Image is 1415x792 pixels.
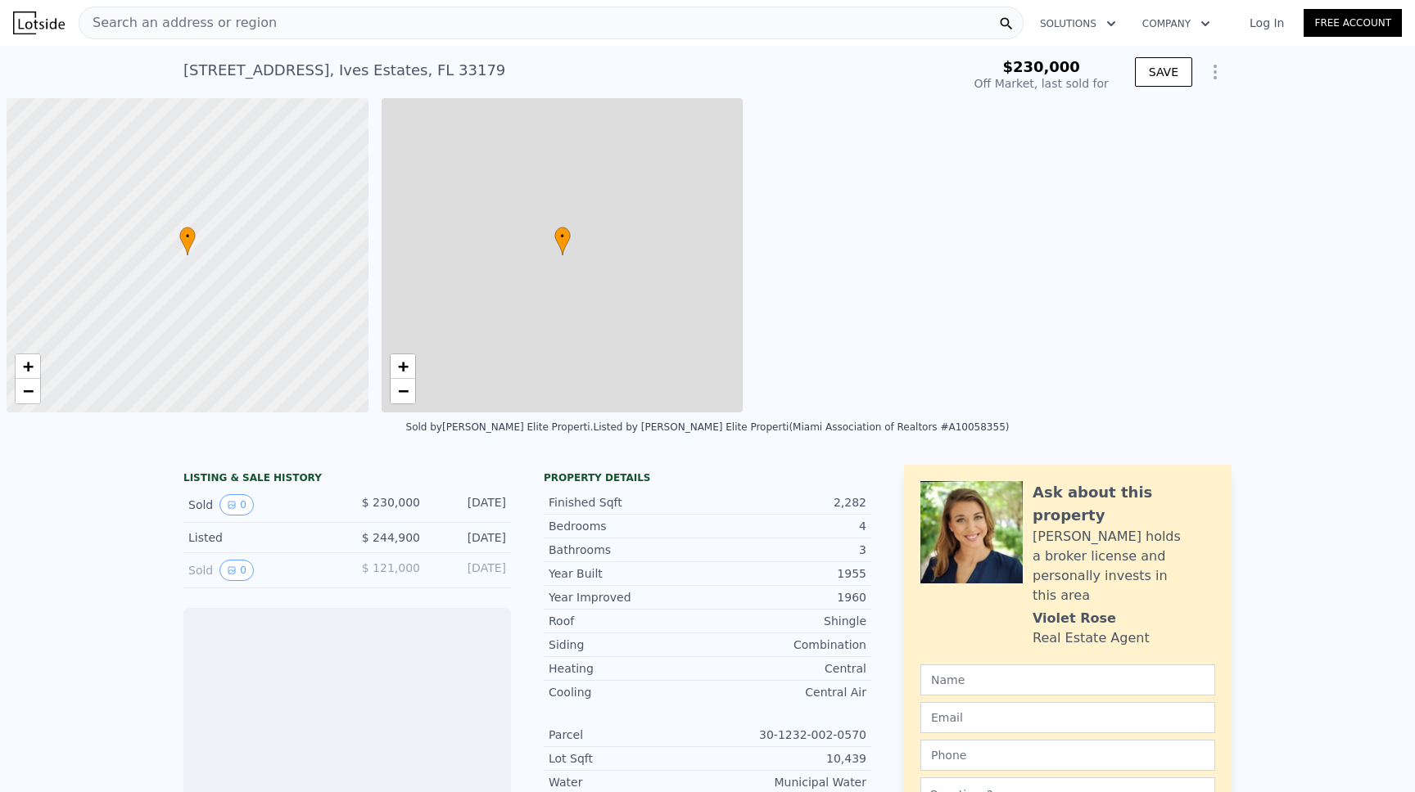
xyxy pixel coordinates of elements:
[707,750,866,767] div: 10,439
[1199,56,1232,88] button: Show Options
[23,380,34,401] span: −
[707,637,866,653] div: Combination
[1033,527,1215,605] div: [PERSON_NAME] holds a broker license and personally invests in this area
[391,354,415,379] a: Zoom in
[549,660,707,677] div: Heating
[13,11,65,34] img: Lotside
[79,13,277,33] span: Search an address or region
[433,494,506,515] div: [DATE]
[549,613,707,629] div: Roof
[1135,57,1192,87] button: SAVE
[16,354,40,379] a: Zoom in
[188,560,334,581] div: Sold
[549,750,707,767] div: Lot Sqft
[188,529,334,546] div: Listed
[554,229,571,244] span: •
[544,471,871,484] div: Property details
[1129,9,1223,38] button: Company
[1027,9,1129,38] button: Solutions
[219,494,254,515] button: View historical data
[554,227,571,255] div: •
[397,356,408,376] span: +
[183,471,511,488] div: LISTING & SALE HISTORY
[549,518,707,534] div: Bedrooms
[183,59,505,82] div: [STREET_ADDRESS] , Ives Estates , FL 33179
[920,702,1215,733] input: Email
[362,496,420,509] span: $ 230,000
[920,664,1215,695] input: Name
[23,356,34,376] span: +
[179,229,196,244] span: •
[362,531,420,544] span: $ 244,900
[16,379,40,403] a: Zoom out
[920,740,1215,771] input: Phone
[219,560,254,581] button: View historical data
[1230,15,1304,31] a: Log In
[391,379,415,403] a: Zoom out
[1304,9,1402,37] a: Free Account
[1033,609,1116,628] div: Violet Rose
[707,565,866,582] div: 1955
[549,542,707,558] div: Bathrooms
[406,421,594,433] div: Sold by [PERSON_NAME] Elite Properti .
[549,774,707,790] div: Water
[707,589,866,605] div: 1960
[707,727,866,743] div: 30-1232-002-0570
[707,660,866,677] div: Central
[549,565,707,582] div: Year Built
[188,494,334,515] div: Sold
[1002,58,1080,75] span: $230,000
[593,421,1009,433] div: Listed by [PERSON_NAME] Elite Properti (Miami Association of Realtors #A10058355)
[707,494,866,511] div: 2,282
[549,494,707,511] div: Finished Sqft
[549,637,707,653] div: Siding
[707,613,866,629] div: Shingle
[549,684,707,700] div: Cooling
[1033,481,1215,527] div: Ask about this property
[362,561,420,574] span: $ 121,000
[707,774,866,790] div: Municipal Water
[433,529,506,546] div: [DATE]
[1033,628,1150,648] div: Real Estate Agent
[707,684,866,700] div: Central Air
[707,518,866,534] div: 4
[974,75,1109,92] div: Off Market, last sold for
[433,560,506,581] div: [DATE]
[549,589,707,605] div: Year Improved
[397,380,408,401] span: −
[549,727,707,743] div: Parcel
[179,227,196,255] div: •
[707,542,866,558] div: 3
